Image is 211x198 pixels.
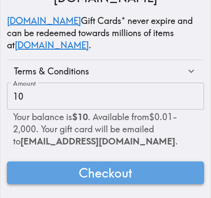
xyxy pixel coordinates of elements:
span: Checkout [79,164,132,181]
span: [EMAIL_ADDRESS][DOMAIN_NAME] [20,136,175,147]
a: [DOMAIN_NAME] [7,15,81,26]
p: Gift Cards* never expire and can be redeemed towards millions of items at . [7,15,204,51]
a: [DOMAIN_NAME] [15,40,89,50]
label: Amount [13,79,36,88]
div: Terms & Conditions [14,65,185,77]
b: $10 [72,111,88,122]
div: Terms & Conditions [7,60,204,83]
button: Checkout [7,161,204,184]
span: Your balance is . Available from $0.01 - 2,000 . Your gift card will be emailed to . [13,111,178,147]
